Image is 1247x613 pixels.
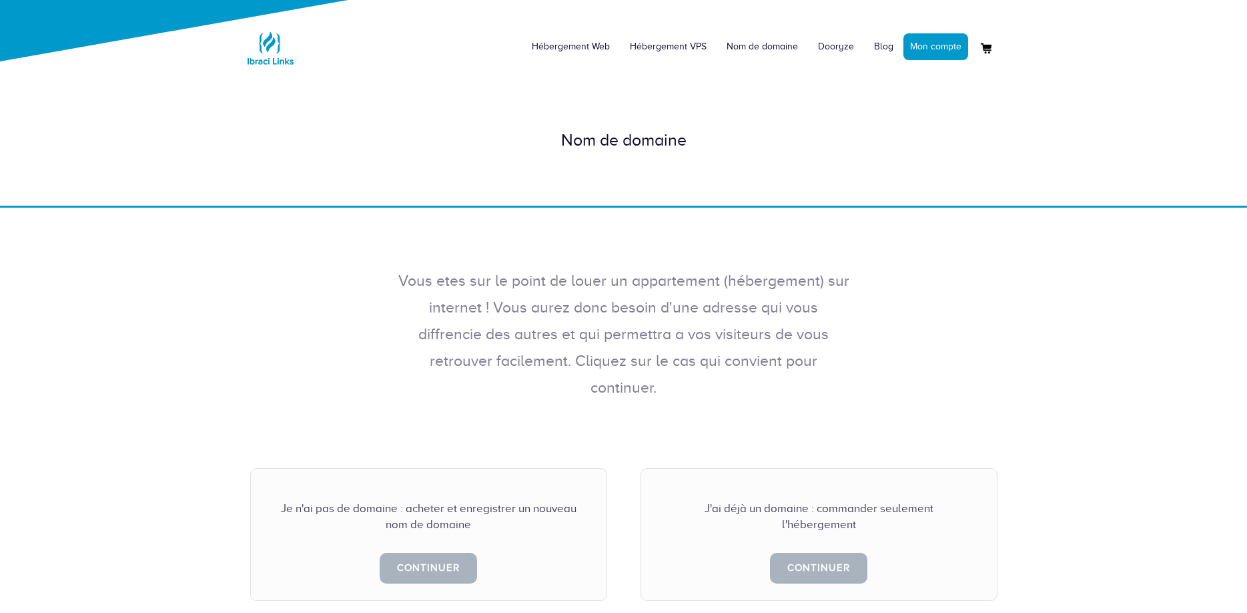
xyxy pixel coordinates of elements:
[808,27,864,67] a: Dooryze
[278,501,580,534] div: Je n'ai pas de domaine : acheter et enregistrer un nouveau nom de domaine
[244,128,1004,152] div: Nom de domaine
[522,27,620,67] a: Hébergement Web
[380,553,477,583] a: Continuer
[244,10,297,75] a: Logo Ibraci Links
[770,553,867,583] a: Continuer
[397,268,851,401] p: Vous etes sur le point de louer un appartement (hébergement) sur internet ! Vous aurez donc besoi...
[864,27,903,67] a: Blog
[244,21,297,75] img: Logo Ibraci Links
[903,33,968,60] a: Mon compte
[620,27,717,67] a: Hébergement VPS
[717,27,808,67] a: Nom de domaine
[668,501,970,534] div: J'ai déjà un domaine : commander seulement l'hébergement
